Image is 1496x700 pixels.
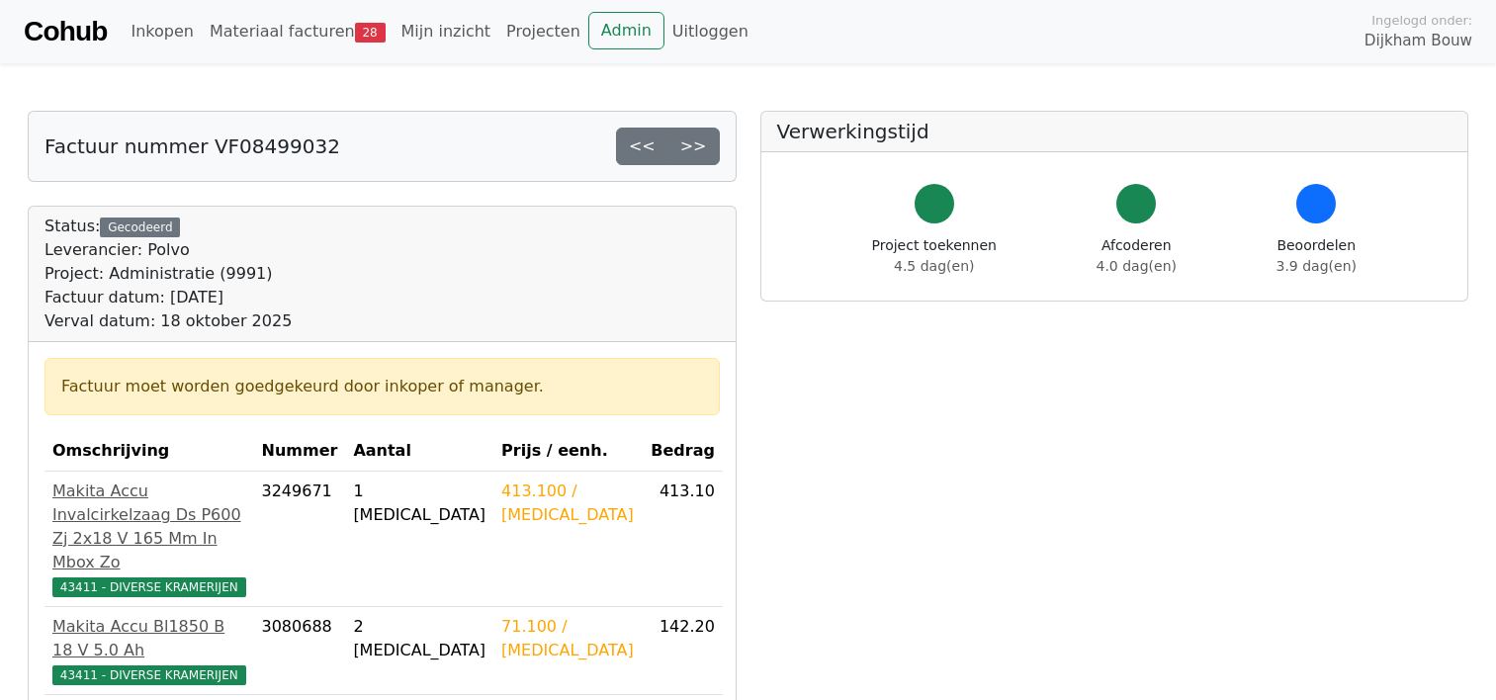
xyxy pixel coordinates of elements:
[61,375,703,398] div: Factuur moet worden goedgekeurd door inkoper of manager.
[24,8,107,55] a: Cohub
[588,12,664,49] a: Admin
[872,235,997,277] div: Project toekennen
[44,309,292,333] div: Verval datum: 18 oktober 2025
[642,472,723,607] td: 413.10
[202,12,394,51] a: Materiaal facturen28
[52,665,246,685] span: 43411 - DIVERSE KRAMERIJEN
[44,134,340,158] h5: Factuur nummer VF08499032
[1371,11,1472,30] span: Ingelogd onder:
[1276,235,1357,277] div: Beoordelen
[642,431,723,472] th: Bedrag
[52,480,246,574] div: Makita Accu Invalcirkelzaag Ds P600 Zj 2x18 V 165 Mm In Mbox Zo
[353,615,485,662] div: 2 [MEDICAL_DATA]
[1097,258,1177,274] span: 4.0 dag(en)
[254,472,346,607] td: 3249671
[1276,258,1357,274] span: 3.9 dag(en)
[667,128,720,165] a: >>
[777,120,1452,143] h5: Verwerkingstijd
[498,12,588,51] a: Projecten
[355,23,386,43] span: 28
[52,615,246,686] a: Makita Accu Bl1850 B 18 V 5.0 Ah43411 - DIVERSE KRAMERIJEN
[664,12,756,51] a: Uitloggen
[254,431,346,472] th: Nummer
[52,615,246,662] div: Makita Accu Bl1850 B 18 V 5.0 Ah
[1097,235,1177,277] div: Afcoderen
[100,218,180,237] div: Gecodeerd
[52,480,246,598] a: Makita Accu Invalcirkelzaag Ds P600 Zj 2x18 V 165 Mm In Mbox Zo43411 - DIVERSE KRAMERIJEN
[123,12,201,51] a: Inkopen
[1364,30,1472,52] span: Dijkham Bouw
[345,431,493,472] th: Aantal
[52,577,246,597] span: 43411 - DIVERSE KRAMERIJEN
[642,607,723,695] td: 142.20
[44,262,292,286] div: Project: Administratie (9991)
[894,258,974,274] span: 4.5 dag(en)
[501,615,634,662] div: 71.100 / [MEDICAL_DATA]
[254,607,346,695] td: 3080688
[44,238,292,262] div: Leverancier: Polvo
[44,286,292,309] div: Factuur datum: [DATE]
[616,128,668,165] a: <<
[44,215,292,333] div: Status:
[493,431,642,472] th: Prijs / eenh.
[501,480,634,527] div: 413.100 / [MEDICAL_DATA]
[44,431,254,472] th: Omschrijving
[353,480,485,527] div: 1 [MEDICAL_DATA]
[394,12,499,51] a: Mijn inzicht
